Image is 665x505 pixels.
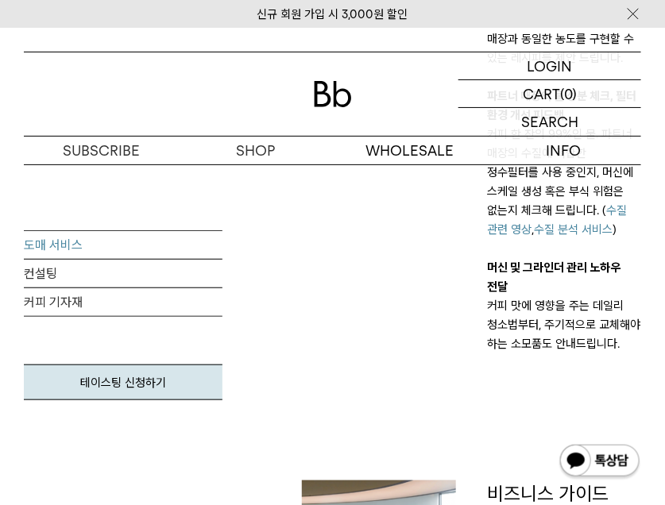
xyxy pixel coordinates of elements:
p: (0) [560,80,577,107]
a: CART (0) [458,80,641,108]
img: 카카오톡 채널 1:1 채팅 버튼 [559,443,641,481]
img: 로고 [314,81,352,107]
p: CART [523,80,560,107]
a: SUBSCRIBE [24,137,178,164]
a: 신규 회원 가입 시 3,000원 할인 [257,7,408,21]
a: 컨설팅 [24,260,222,288]
p: 커피 맛에 영향을 주는 데일리 청소법부터, 주기적으로 교체해야 하는 소모품도 안내드립니다. [488,296,642,353]
a: 테이스팅 신청하기 [24,364,222,400]
a: 수질 분석 서비스 [535,222,613,237]
a: 커피 기자재 [24,288,222,317]
p: LOGIN [528,52,573,79]
a: SHOP [178,137,332,164]
p: INFO [487,137,641,164]
p: 머신 및 그라인더 관리 노하우 전달 [488,258,642,296]
p: WHOLESALE [333,137,487,164]
a: 도매 서비스 [24,231,222,260]
p: SEARCH [521,108,578,136]
p: 커피 한 잔의 99%인 물. 파트너 매장의 수질에 적합한 정수필터를 사용 중인지, 머신에 스케일 생성 혹은 부식 위험은 없는지 체크해 드립니다. ( , ) [488,125,642,239]
a: LOGIN [458,52,641,80]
